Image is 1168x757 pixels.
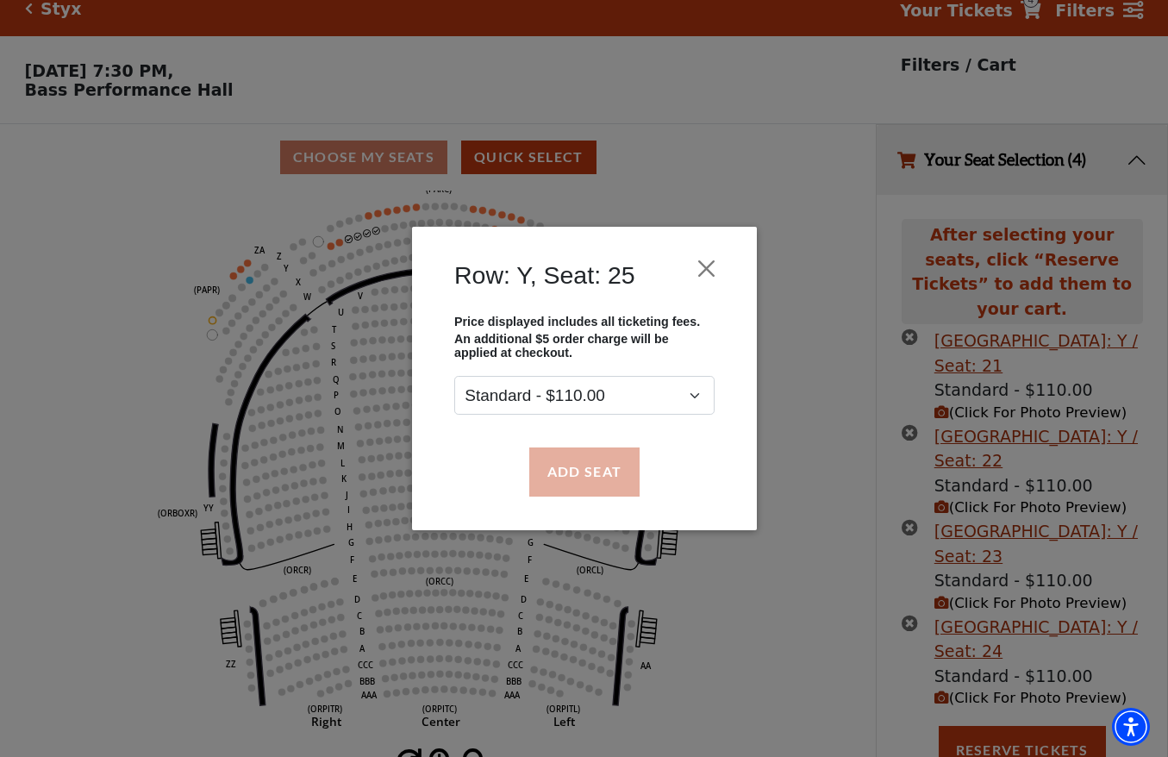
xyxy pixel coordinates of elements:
[454,333,715,360] p: An additional $5 order charge will be applied at checkout.
[690,253,722,285] button: Close
[528,447,639,496] button: Add Seat
[454,315,715,328] p: Price displayed includes all ticketing fees.
[454,260,635,290] h4: Row: Y, Seat: 25
[1112,708,1150,746] div: Accessibility Menu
